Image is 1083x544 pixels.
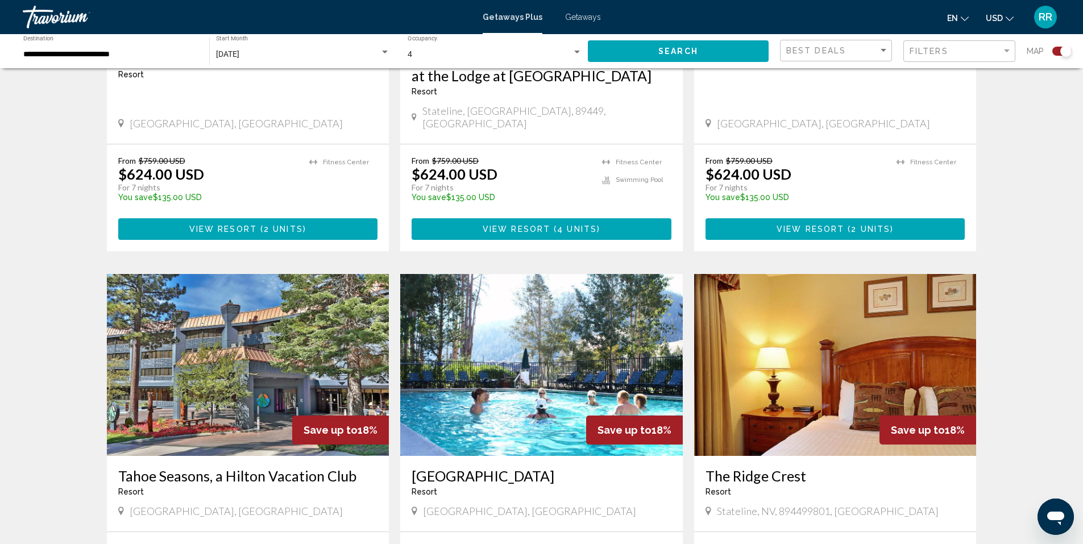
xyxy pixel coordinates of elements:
span: 2 units [851,225,890,234]
iframe: Button to launch messaging window [1038,499,1074,535]
span: Save up to [891,424,945,436]
span: 2 units [264,225,303,234]
span: ( ) [550,225,600,234]
a: Travorium [23,6,471,28]
span: Resort [118,70,144,79]
span: Resort [706,487,731,496]
span: Fitness Center [323,159,369,166]
span: Filters [910,47,948,56]
span: You save [706,193,740,202]
span: You save [412,193,446,202]
p: $135.00 USD [706,193,886,202]
a: [GEOGRAPHIC_DATA] [412,467,671,484]
span: USD [986,14,1003,23]
a: The Ridge Crest [706,467,965,484]
img: ii_tsr1.jpg [107,274,389,456]
span: Resort [118,487,144,496]
button: User Menu [1031,5,1060,29]
span: Fitness Center [910,159,956,166]
div: 18% [586,416,683,445]
span: Fitness Center [616,159,662,166]
span: [GEOGRAPHIC_DATA], [GEOGRAPHIC_DATA] [130,117,343,130]
div: 18% [292,416,389,445]
span: [GEOGRAPHIC_DATA], [GEOGRAPHIC_DATA] [717,117,930,130]
span: Stateline, NV, 894499801, [GEOGRAPHIC_DATA] [717,505,939,517]
span: You save [118,193,153,202]
span: RR [1039,11,1052,23]
span: Resort [412,487,437,496]
img: ii_rc37.jpg [694,274,977,456]
mat-select: Sort by [786,46,889,56]
span: $759.00 USD [726,156,773,165]
span: [GEOGRAPHIC_DATA], [GEOGRAPHIC_DATA] [423,505,636,517]
span: From [412,156,429,165]
p: $624.00 USD [118,165,204,182]
span: From [118,156,136,165]
a: Getaways [565,13,601,22]
span: $759.00 USD [139,156,185,165]
img: ii_ovi7.jpg [400,274,683,456]
span: 4 [408,49,412,59]
span: Resort [412,87,437,96]
span: $759.00 USD [432,156,479,165]
button: View Resort(2 units) [118,218,378,239]
p: For 7 nights [412,182,591,193]
button: Change currency [986,10,1014,26]
span: Best Deals [786,46,846,55]
span: Map [1027,43,1044,59]
a: Tahoe Seasons, a Hilton Vacation Club [118,467,378,484]
button: Filter [903,40,1015,63]
span: View Resort [483,225,550,234]
span: 4 units [557,225,597,234]
span: [DATE] [216,49,239,59]
span: From [706,156,723,165]
p: $624.00 USD [412,165,497,182]
span: Save up to [597,424,652,436]
span: [GEOGRAPHIC_DATA], [GEOGRAPHIC_DATA] [130,505,343,517]
div: 18% [879,416,976,445]
span: Stateline, [GEOGRAPHIC_DATA], 89449, [GEOGRAPHIC_DATA] [422,105,671,130]
p: $135.00 USD [412,193,591,202]
button: View Resort(2 units) [706,218,965,239]
span: en [947,14,958,23]
p: For 7 nights [118,182,298,193]
button: Change language [947,10,969,26]
span: View Resort [189,225,257,234]
span: Swimming Pool [616,176,663,184]
button: View Resort(4 units) [412,218,671,239]
span: Save up to [304,424,358,436]
a: Getaways Plus [483,13,542,22]
p: For 7 nights [706,182,886,193]
p: $135.00 USD [118,193,298,202]
button: Search [588,40,769,61]
span: View Resort [777,225,844,234]
p: $624.00 USD [706,165,791,182]
span: ( ) [257,225,306,234]
span: Search [658,47,698,56]
span: ( ) [844,225,894,234]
